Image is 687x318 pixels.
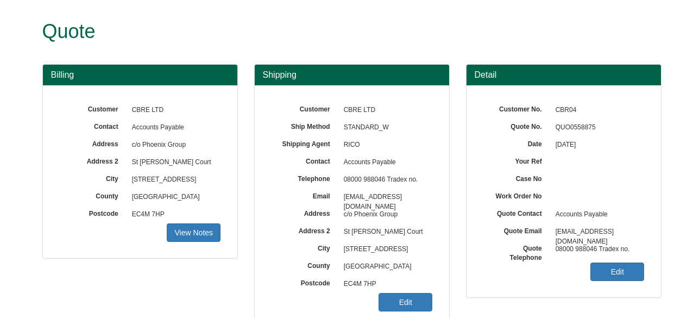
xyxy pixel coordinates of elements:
[127,102,221,119] span: CBRE LTD
[271,171,338,184] label: Telephone
[127,154,221,171] span: St [PERSON_NAME] Court
[483,119,550,132] label: Quote No.
[483,223,550,236] label: Quote Email
[167,223,220,242] a: View Notes
[271,189,338,201] label: Email
[379,293,432,311] a: Edit
[271,206,338,219] label: Address
[483,171,550,184] label: Case No
[127,171,221,189] span: [STREET_ADDRESS]
[475,70,653,80] h3: Detail
[483,189,550,201] label: Work Order No
[550,136,645,154] span: [DATE]
[127,189,221,206] span: [GEOGRAPHIC_DATA]
[483,102,550,114] label: Customer No.
[550,223,645,241] span: [EMAIL_ADDRESS][DOMAIN_NAME]
[338,258,433,276] span: [GEOGRAPHIC_DATA]
[338,171,433,189] span: 08000 988046 Tradex no.
[127,136,221,154] span: c/o Phoenix Group
[338,189,433,206] span: [EMAIL_ADDRESS][DOMAIN_NAME]
[271,223,338,236] label: Address 2
[59,154,127,166] label: Address 2
[42,21,621,42] h1: Quote
[127,206,221,223] span: EC4M 7HP
[338,241,433,258] span: [STREET_ADDRESS]
[338,119,433,136] span: STANDARD_W
[550,119,645,136] span: QUO0558875
[338,102,433,119] span: CBRE LTD
[271,102,338,114] label: Customer
[271,276,338,288] label: Postcode
[483,136,550,149] label: Date
[271,119,338,132] label: Ship Method
[338,276,433,293] span: EC4M 7HP
[483,241,550,263] label: Quote Telephone
[59,119,127,132] label: Contact
[127,119,221,136] span: Accounts Payable
[483,206,550,219] label: Quote Contact
[271,154,338,166] label: Contact
[271,241,338,253] label: City
[338,154,433,171] span: Accounts Payable
[59,189,127,201] label: County
[338,223,433,241] span: St [PERSON_NAME] Court
[263,70,441,80] h3: Shipping
[59,102,127,114] label: Customer
[59,136,127,149] label: Address
[271,258,338,271] label: County
[483,154,550,166] label: Your Ref
[338,136,433,154] span: RICO
[59,171,127,184] label: City
[338,206,433,223] span: c/o Phoenix Group
[271,136,338,149] label: Shipping Agent
[590,263,644,281] a: Edit
[59,206,127,219] label: Postcode
[51,70,229,80] h3: Billing
[550,241,645,258] span: 08000 988046 Tradex no.
[550,102,645,119] span: CBR04
[550,206,645,223] span: Accounts Payable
